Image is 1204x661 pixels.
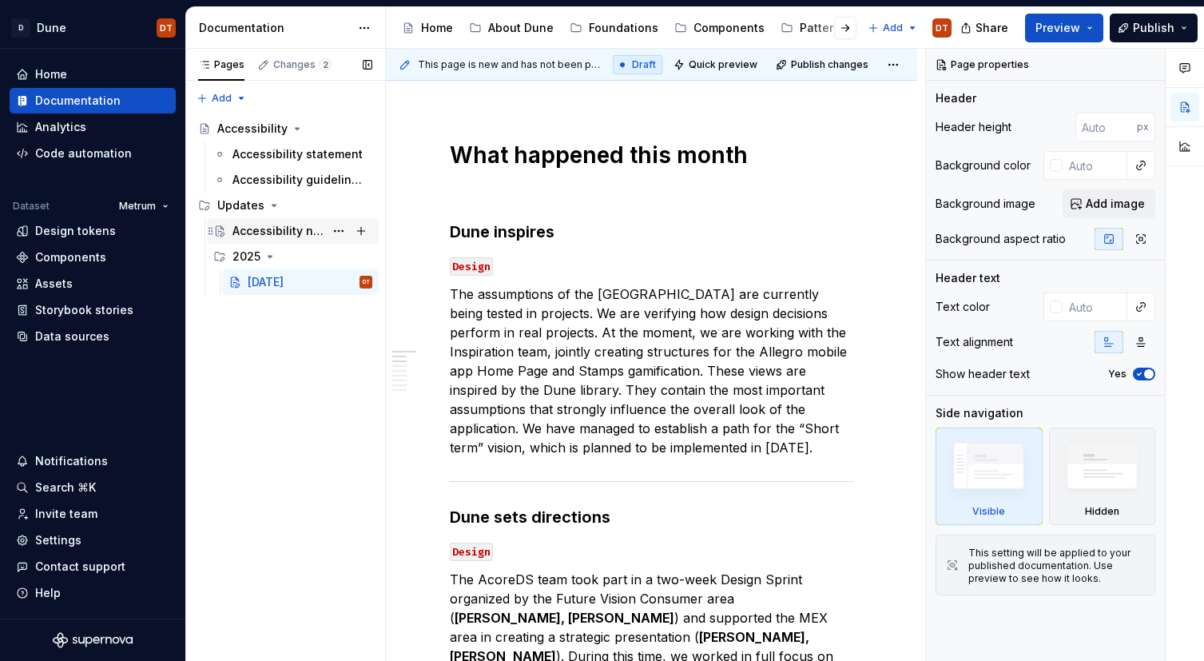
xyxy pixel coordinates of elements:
[112,195,176,217] button: Metrum
[232,249,260,265] div: 2025
[1063,151,1127,180] input: Auto
[207,218,379,244] a: Accessibility newsletter
[35,93,121,109] div: Documentation
[488,20,554,36] div: About Dune
[952,14,1019,42] button: Share
[10,580,176,606] button: Help
[968,547,1145,585] div: This setting will be applied to your published documentation. Use preview to see how it looks.
[450,285,853,457] p: The assumptions of the [GEOGRAPHIC_DATA] are currently being tested in projects. We are verifying...
[1085,505,1119,518] div: Hidden
[693,20,765,36] div: Components
[217,197,264,213] div: Updates
[863,17,923,39] button: Add
[222,269,379,295] a: [DATE]DT
[192,116,379,295] div: Page tree
[936,366,1030,382] div: Show header text
[1025,14,1103,42] button: Preview
[563,15,665,41] a: Foundations
[1049,428,1156,525] div: Hidden
[395,15,459,41] a: Home
[976,20,1008,36] span: Share
[10,448,176,474] button: Notifications
[35,506,97,522] div: Invite team
[421,20,453,36] div: Home
[1063,293,1127,321] input: Auto
[791,58,868,71] span: Publish changes
[418,58,600,71] span: This page is new and has not been published yet.
[35,66,67,82] div: Home
[13,200,50,213] div: Dataset
[10,88,176,113] a: Documentation
[936,157,1031,173] div: Background color
[35,145,132,161] div: Code automation
[1108,368,1127,380] label: Yes
[1075,113,1137,141] input: Auto
[10,271,176,297] a: Assets
[936,22,948,34] div: DT
[936,334,1013,350] div: Text alignment
[1063,189,1155,218] button: Add image
[35,585,61,601] div: Help
[632,58,656,71] span: Draft
[936,231,1066,247] div: Background aspect ratio
[1137,121,1149,133] p: px
[936,428,1043,525] div: Visible
[10,324,176,349] a: Data sources
[207,167,379,193] a: Accessibility guidelines
[589,20,658,36] div: Foundations
[207,141,379,167] a: Accessibility statement
[10,501,176,527] a: Invite team
[232,223,324,239] div: Accessibility newsletter
[248,274,284,290] div: [DATE]
[207,244,379,269] div: 2025
[273,58,332,71] div: Changes
[10,554,176,579] button: Contact support
[35,480,96,496] div: Search ⌘K
[35,276,73,292] div: Assets
[198,58,244,71] div: Pages
[37,20,66,36] div: Dune
[35,119,86,135] div: Analytics
[1110,14,1198,42] button: Publish
[450,141,853,169] h1: What happened this month
[35,532,81,548] div: Settings
[972,505,1005,518] div: Visible
[35,559,125,575] div: Contact support
[450,257,493,276] code: Design
[395,12,860,44] div: Page tree
[53,632,133,648] svg: Supernova Logo
[800,20,847,36] div: Patterns
[10,528,176,553] a: Settings
[232,146,363,162] div: Accessibility statement
[363,274,370,290] div: DT
[199,20,350,36] div: Documentation
[1086,196,1145,212] span: Add image
[936,270,1000,286] div: Header text
[669,54,765,76] button: Quick preview
[35,302,133,318] div: Storybook stories
[936,90,976,106] div: Header
[119,200,156,213] span: Metrum
[936,405,1023,421] div: Side navigation
[1133,20,1174,36] span: Publish
[10,475,176,500] button: Search ⌘K
[3,10,182,45] button: DDuneDT
[10,62,176,87] a: Home
[192,116,379,141] a: Accessibility
[883,22,903,34] span: Add
[936,196,1035,212] div: Background image
[35,249,106,265] div: Components
[936,299,990,315] div: Text color
[11,18,30,38] div: D
[450,543,493,561] code: Design
[319,58,332,71] span: 2
[668,15,771,41] a: Components
[35,453,108,469] div: Notifications
[10,297,176,323] a: Storybook stories
[771,54,876,76] button: Publish changes
[35,329,109,344] div: Data sources
[774,15,853,41] a: Patterns
[689,58,757,71] span: Quick preview
[232,172,364,188] div: Accessibility guidelines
